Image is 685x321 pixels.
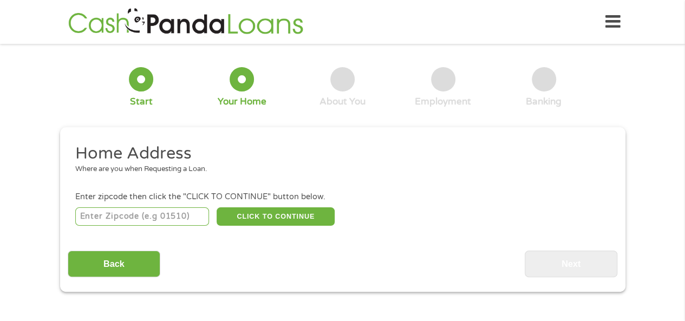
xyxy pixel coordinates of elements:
[75,191,609,203] div: Enter zipcode then click the "CLICK TO CONTINUE" button below.
[75,207,209,226] input: Enter Zipcode (e.g 01510)
[130,96,153,108] div: Start
[65,6,306,37] img: GetLoanNow Logo
[525,251,617,277] input: Next
[526,96,562,108] div: Banking
[75,164,602,175] div: Where are you when Requesting a Loan.
[319,96,366,108] div: About You
[218,96,266,108] div: Your Home
[217,207,335,226] button: CLICK TO CONTINUE
[75,143,602,165] h2: Home Address
[68,251,160,277] input: Back
[415,96,471,108] div: Employment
